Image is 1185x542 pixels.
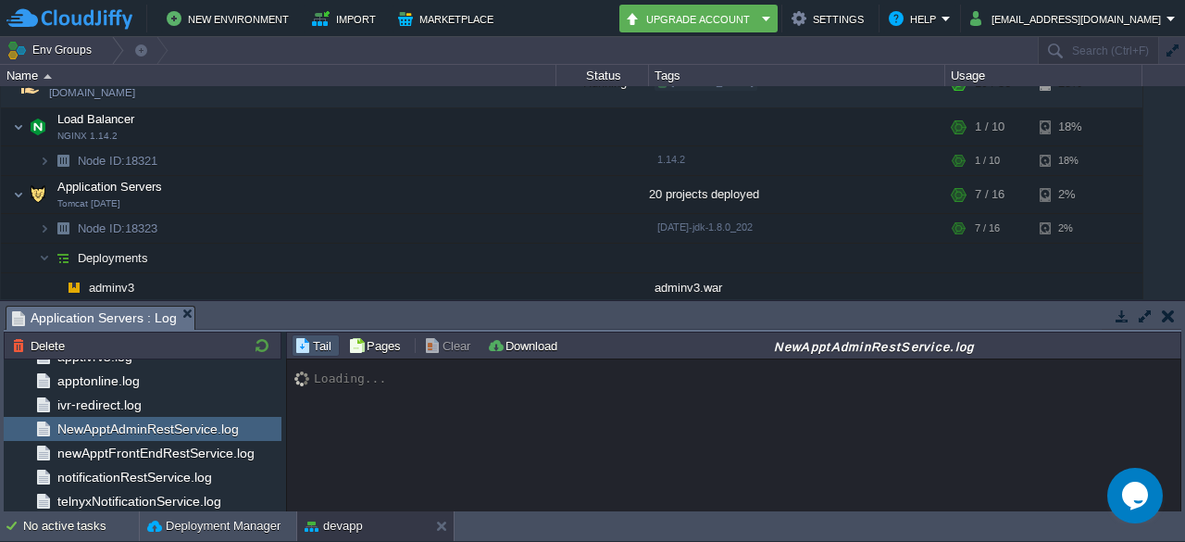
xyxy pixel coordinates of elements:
[294,337,337,354] button: Tail
[1107,468,1166,523] iframe: chat widget
[50,214,76,243] img: AMDAwAAAACH5BAEAAAAALAAAAAABAAEAAAICRAEAOw==
[305,517,363,536] button: devapp
[76,221,160,236] span: 18323
[167,7,294,30] button: New Environment
[312,7,381,30] button: Import
[50,244,76,272] img: AMDAwAAAACH5BAEAAAAALAAAAAABAAEAAAICRAEAOw==
[78,221,125,235] span: Node ID:
[56,179,165,195] span: Application Servers
[2,65,555,86] div: Name
[1040,146,1100,175] div: 18%
[12,307,177,330] span: Application Servers : Log
[13,176,24,213] img: AMDAwAAAACH5BAEAAAAALAAAAAABAAEAAAICRAEAOw==
[1040,108,1100,145] div: 18%
[56,112,137,126] a: Load BalancerNGINX 1.14.2
[6,37,98,63] button: Env Groups
[49,83,135,102] a: [DOMAIN_NAME]
[970,7,1166,30] button: [EMAIL_ADDRESS][DOMAIN_NAME]
[13,108,24,145] img: AMDAwAAAACH5BAEAAAAALAAAAAABAAEAAAICRAEAOw==
[147,517,281,536] button: Deployment Manager
[487,337,563,354] button: Download
[54,445,257,461] a: newApptFrontEndRestService.log
[25,108,51,145] img: AMDAwAAAACH5BAEAAAAALAAAAAABAAEAAAICRAEAOw==
[348,337,406,354] button: Pages
[78,154,125,168] span: Node ID:
[657,154,685,165] span: 1.14.2
[39,244,50,272] img: AMDAwAAAACH5BAEAAAAALAAAAAABAAEAAAICRAEAOw==
[57,131,118,142] span: NGINX 1.14.2
[54,493,224,510] a: telnyxNotificationService.log
[76,153,160,169] span: 18321
[12,337,70,354] button: Delete
[54,421,242,437] a: NewApptAdminRestService.log
[23,511,139,541] div: No active tasks
[946,65,1141,86] div: Usage
[649,176,945,213] div: 20 projects deployed
[294,372,314,386] img: AMDAwAAAACH5BAEAAAAALAAAAAABAAEAAAICRAEAOw==
[25,176,51,213] img: AMDAwAAAACH5BAEAAAAALAAAAAABAAEAAAICRAEAOw==
[76,153,160,169] a: Node ID:18321
[6,7,132,31] img: CloudJiffy
[1040,214,1100,243] div: 2%
[792,7,869,30] button: Settings
[975,108,1004,145] div: 1 / 10
[889,7,942,30] button: Help
[649,273,945,302] div: adminv3.war
[76,221,160,236] a: Node ID:18323
[56,111,137,127] span: Load Balancer
[61,273,87,302] img: AMDAwAAAACH5BAEAAAAALAAAAAABAAEAAAICRAEAOw==
[424,337,476,354] button: Clear
[314,372,386,385] div: Loading...
[625,7,756,30] button: Upgrade Account
[54,469,215,485] a: notificationRestService.log
[76,250,151,266] a: Deployments
[57,198,120,209] span: Tomcat [DATE]
[50,273,61,302] img: AMDAwAAAACH5BAEAAAAALAAAAAABAAEAAAICRAEAOw==
[44,74,52,79] img: AMDAwAAAACH5BAEAAAAALAAAAAABAAEAAAICRAEAOw==
[56,180,165,194] a: Application ServersTomcat [DATE]
[975,214,1000,243] div: 7 / 16
[54,372,143,389] a: apptonline.log
[39,214,50,243] img: AMDAwAAAACH5BAEAAAAALAAAAAABAAEAAAICRAEAOw==
[557,65,648,86] div: Status
[50,146,76,175] img: AMDAwAAAACH5BAEAAAAALAAAAAABAAEAAAICRAEAOw==
[650,65,944,86] div: Tags
[39,146,50,175] img: AMDAwAAAACH5BAEAAAAALAAAAAABAAEAAAICRAEAOw==
[570,338,1179,354] div: NewApptAdminRestService.log
[657,221,753,233] span: [DATE]-jdk-1.8.0_202
[398,7,499,30] button: Marketplace
[87,280,137,296] a: adminv3
[975,146,1000,175] div: 1 / 10
[1040,176,1100,213] div: 2%
[975,176,1004,213] div: 7 / 16
[54,397,144,413] a: ivr-redirect.log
